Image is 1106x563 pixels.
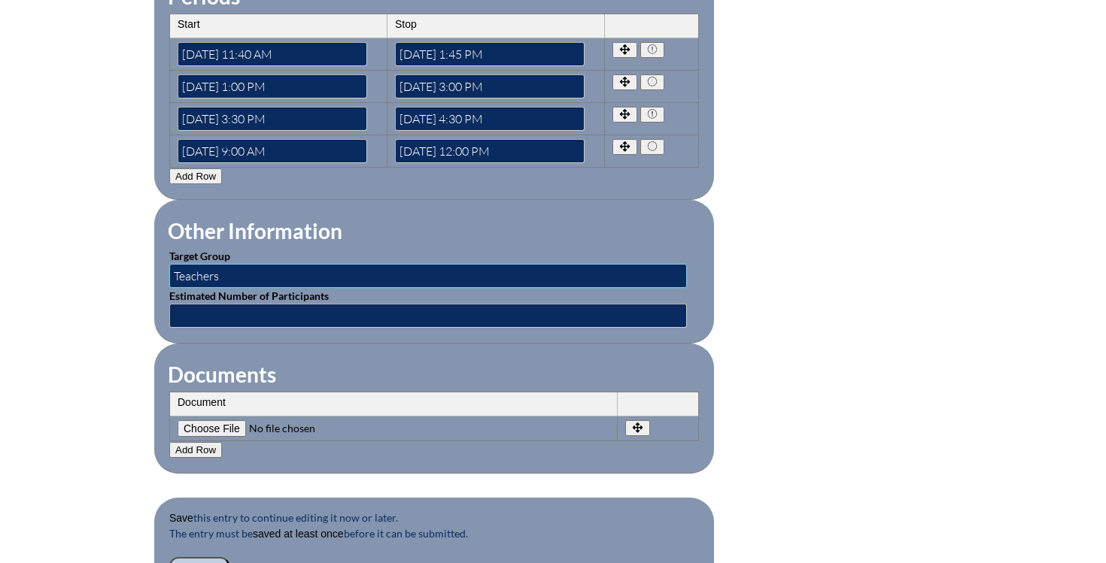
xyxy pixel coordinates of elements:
[169,525,699,557] p: The entry must be before it can be submitted.
[387,14,605,38] th: Stop
[166,362,278,387] legend: Documents
[169,442,222,458] button: Add Row
[166,218,344,244] legend: Other Information
[646,109,659,120] span: remove row
[169,168,222,184] button: Add Row
[169,250,230,262] label: Target Group
[646,141,659,153] span: remove row
[169,510,699,525] p: this entry to continue editing it now or later.
[646,77,659,88] span: remove row
[169,512,193,524] b: Save
[169,289,329,302] label: Estimated Number of Participants
[170,14,387,38] th: Start
[646,44,659,56] span: remove row
[253,528,344,540] b: saved at least once
[170,392,618,416] th: Document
